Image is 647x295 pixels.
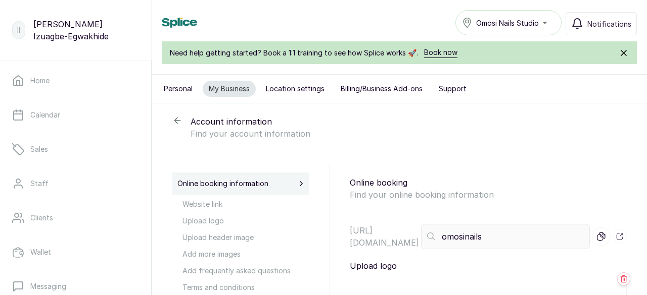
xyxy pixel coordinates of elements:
a: Wallet [8,238,143,266]
p: [PERSON_NAME] Izuagbe-Egwakhide [33,18,139,42]
p: Clients [30,213,53,223]
p: Upload logo [350,260,627,272]
a: Calendar [8,101,143,129]
span: Omosi Nails Studio [476,18,539,28]
p: Find your online booking information [350,189,627,201]
span: Notifications [587,19,631,29]
button: Support [433,81,473,97]
p: [URL][DOMAIN_NAME] [350,224,419,249]
button: Notifications [566,12,637,35]
span: Upload logo [182,215,309,226]
p: Find your account information [191,128,627,140]
span: Website link [182,199,309,209]
button: My Business [203,81,256,97]
p: Messaging [30,281,66,291]
button: Personal [158,81,199,97]
p: Sales [30,144,48,154]
p: Calendar [30,110,60,120]
p: Staff [30,179,49,189]
span: Need help getting started? Book a 1:1 training to see how Splice works 🚀. [170,48,418,58]
a: Clients [8,204,143,232]
button: Location settings [260,81,331,97]
p: Home [30,76,50,86]
span: Online booking information [177,179,268,189]
a: Book now [424,47,457,58]
input: Enter name [421,224,590,249]
button: Omosi Nails Studio [455,10,562,35]
p: II [17,25,20,35]
p: Online booking [350,176,627,189]
a: Home [8,67,143,95]
span: Terms and conditions [182,282,309,292]
a: Sales [8,135,143,163]
span: Upload header image [182,232,309,243]
button: Billing/Business Add-ons [335,81,429,97]
p: Wallet [30,247,51,257]
span: Add frequently asked questions [182,265,309,276]
p: Account information [191,115,627,128]
a: Staff [8,169,143,198]
span: Add more images [182,249,309,259]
